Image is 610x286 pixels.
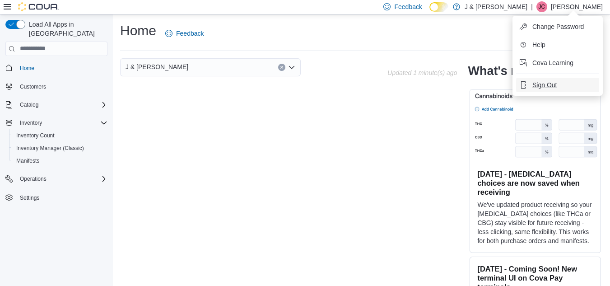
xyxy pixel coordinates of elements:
button: Catalog [2,98,111,111]
button: Clear input [278,64,285,71]
a: Customers [16,81,50,92]
p: | [531,1,533,12]
div: Jared Cooney [536,1,547,12]
button: Operations [2,173,111,185]
span: Inventory Count [13,130,107,141]
button: Inventory Manager (Classic) [9,142,111,155]
span: Settings [16,192,107,203]
span: Catalog [16,99,107,110]
span: Operations [16,173,107,184]
h1: Home [120,22,156,40]
p: [PERSON_NAME] [551,1,603,12]
span: Inventory Count [16,132,55,139]
h3: [DATE] - [MEDICAL_DATA] choices are now saved when receiving [477,169,593,197]
span: Customers [16,81,107,92]
span: Customers [20,83,46,90]
span: Inventory Manager (Classic) [13,143,107,154]
h2: What's new [468,64,534,78]
span: Change Password [532,22,584,31]
a: Manifests [13,155,43,166]
p: J & [PERSON_NAME] [465,1,527,12]
p: We've updated product receiving so your [MEDICAL_DATA] choices (like THCa or CBG) stay visible fo... [477,200,593,245]
button: Inventory Count [9,129,111,142]
button: Manifests [9,155,111,167]
span: JC [539,1,545,12]
span: Inventory [20,119,42,127]
button: Settings [2,191,111,204]
button: Home [2,61,111,75]
button: Catalog [16,99,42,110]
button: Cova Learning [516,56,599,70]
a: Inventory Manager (Classic) [13,143,88,154]
input: Dark Mode [429,2,448,12]
span: Manifests [13,155,107,166]
span: Load All Apps in [GEOGRAPHIC_DATA] [25,20,107,38]
button: Inventory [2,117,111,129]
span: Operations [20,175,47,183]
span: J & [PERSON_NAME] [126,61,188,72]
button: Help [516,38,599,52]
a: Settings [16,192,43,203]
p: Updated 1 minute(s) ago [387,69,457,76]
button: Sign Out [516,78,599,92]
button: Change Password [516,19,599,34]
span: Home [20,65,34,72]
span: Help [532,40,545,49]
nav: Complex example [5,58,107,228]
span: Catalog [20,101,38,108]
span: Home [16,62,107,74]
a: Inventory Count [13,130,58,141]
span: Feedback [394,2,422,11]
a: Feedback [162,24,207,42]
span: Settings [20,194,39,202]
span: Manifests [16,157,39,164]
a: Home [16,63,38,74]
button: Operations [16,173,50,184]
span: Inventory Manager (Classic) [16,145,84,152]
span: Cova Learning [532,58,573,67]
button: Inventory [16,117,46,128]
span: Feedback [176,29,204,38]
span: Inventory [16,117,107,128]
button: Open list of options [288,64,295,71]
span: Sign Out [532,80,557,89]
button: Customers [2,80,111,93]
img: Cova [18,2,59,11]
